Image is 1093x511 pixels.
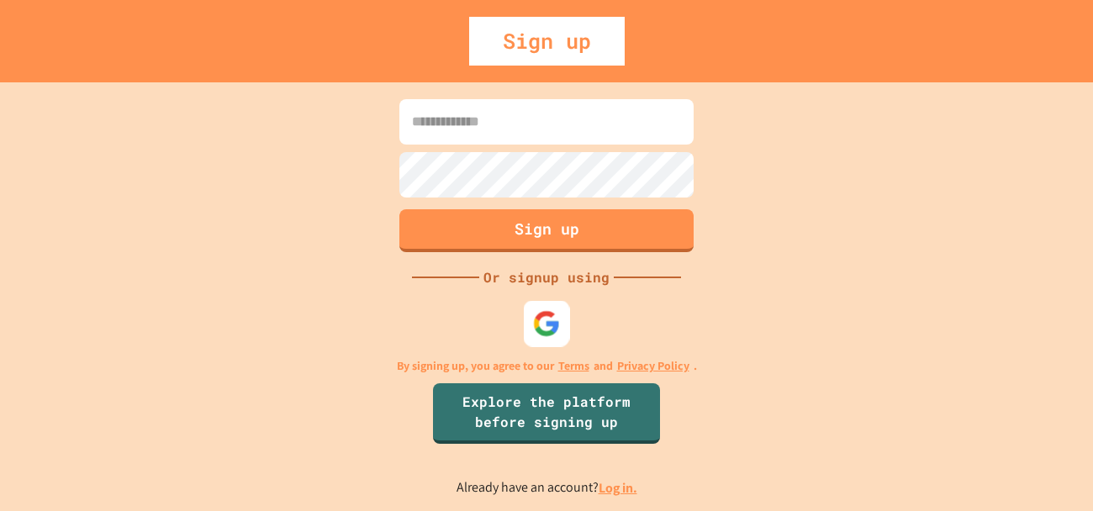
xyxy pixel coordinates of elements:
a: Explore the platform before signing up [433,383,660,444]
a: Privacy Policy [617,357,689,375]
a: Terms [558,357,589,375]
a: Log in. [599,479,637,497]
div: Or signup using [479,267,614,287]
p: By signing up, you agree to our and . [397,357,697,375]
div: Sign up [469,17,625,66]
p: Already have an account? [457,477,637,498]
button: Sign up [399,209,694,252]
img: google-icon.svg [533,309,561,337]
